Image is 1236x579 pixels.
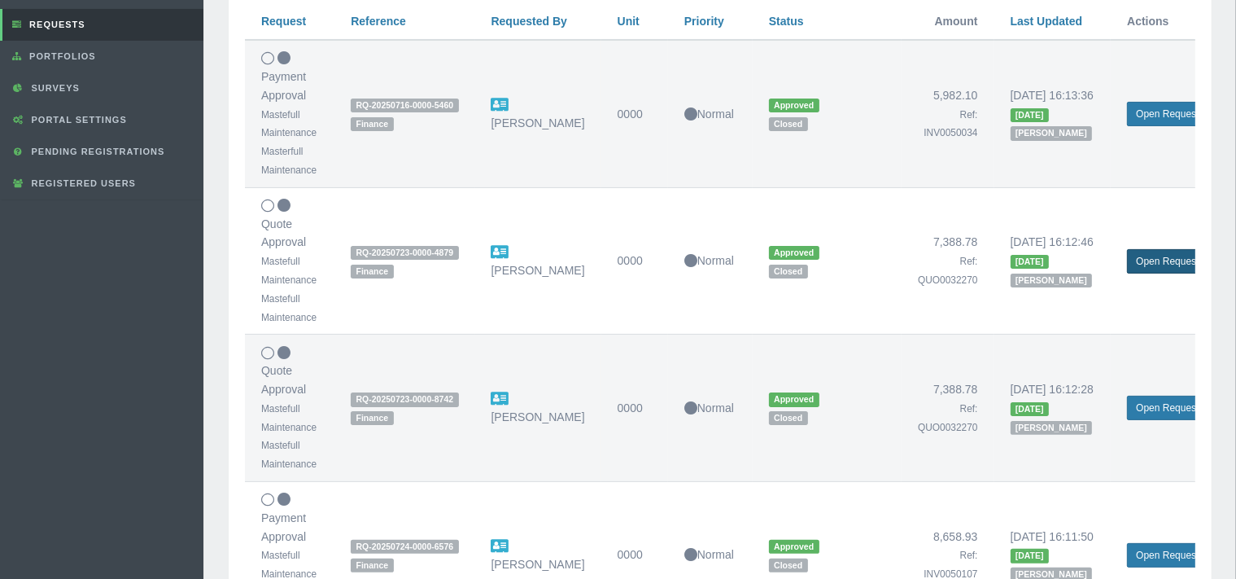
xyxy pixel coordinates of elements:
[618,15,640,28] a: Unit
[935,15,978,28] span: Amount
[351,117,393,131] span: Finance
[684,15,724,28] a: Priority
[25,51,96,61] span: Portfolios
[261,440,317,470] small: Mastefull Maintenance
[601,335,668,482] td: 0000
[351,393,458,406] span: RQ-20250723-0000-8742
[994,40,1112,187] td: [DATE] 16:13:36
[918,403,977,433] small: Ref: QUO0032270
[261,256,317,286] small: Mastefull Maintenance
[351,99,458,112] span: RQ-20250716-0000-5460
[28,115,127,125] span: Portal Settings
[28,83,80,93] span: Surveys
[769,265,808,279] span: Closed
[1011,126,1093,140] span: [PERSON_NAME]
[668,335,753,482] td: Normal
[25,20,85,29] span: Requests
[245,187,334,335] td: Quote Approval
[245,40,334,187] td: Payment Approval
[668,187,753,335] td: Normal
[1011,255,1049,269] span: [DATE]
[261,403,317,433] small: Mastefull Maintenance
[351,246,458,260] span: RQ-20250723-0000-4879
[261,109,317,139] small: Mastefull Maintenance
[1127,543,1208,568] a: Open Request
[351,411,393,425] span: Finance
[475,335,601,482] td: [PERSON_NAME]
[475,40,601,187] td: [PERSON_NAME]
[902,40,994,187] td: 5,982.10
[668,40,753,187] td: Normal
[475,187,601,335] td: [PERSON_NAME]
[351,559,393,572] span: Finance
[994,187,1112,335] td: [DATE] 16:12:46
[769,117,808,131] span: Closed
[261,15,306,28] a: Request
[769,99,819,112] span: Approved
[351,15,406,28] a: Reference
[769,15,804,28] a: Status
[769,246,819,260] span: Approved
[769,411,808,425] span: Closed
[601,187,668,335] td: 0000
[1127,396,1208,420] a: Open Request
[902,187,994,335] td: 7,388.78
[601,40,668,187] td: 0000
[769,540,819,554] span: Approved
[245,335,334,482] td: Quote Approval
[491,15,567,28] a: Requested By
[28,178,136,188] span: Registered Users
[261,146,317,176] small: Masterfull Maintenance
[1011,274,1093,287] span: [PERSON_NAME]
[1011,402,1049,416] span: [DATE]
[769,393,819,406] span: Approved
[1011,421,1093,435] span: [PERSON_NAME]
[28,147,165,156] span: Pending Registrations
[1127,249,1208,274] a: Open Request
[1011,15,1083,28] a: Last Updated
[351,265,393,279] span: Finance
[1011,108,1049,122] span: [DATE]
[1127,102,1208,126] a: Open Request
[351,540,458,554] span: RQ-20250724-0000-6576
[994,335,1112,482] td: [DATE] 16:12:28
[1011,549,1049,563] span: [DATE]
[769,559,808,572] span: Closed
[261,293,317,323] small: Mastefull Maintenance
[902,335,994,482] td: 7,388.78
[1127,15,1168,28] span: Actions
